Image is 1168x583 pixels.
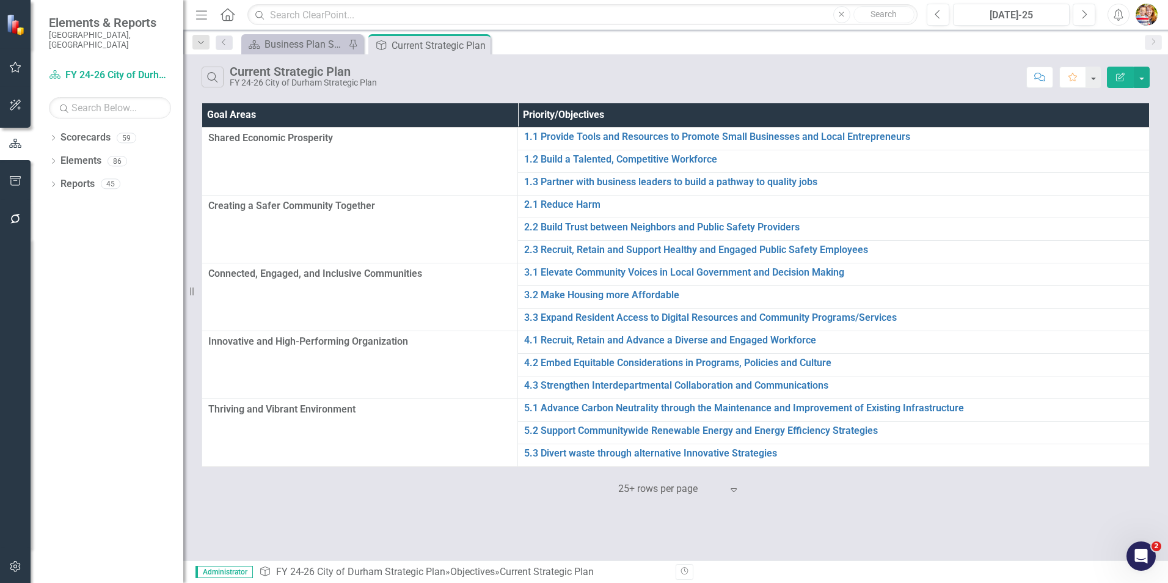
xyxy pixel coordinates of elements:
[518,308,1150,331] td: Double-Click to Edit Right Click for Context Menu
[60,154,101,168] a: Elements
[518,150,1150,172] td: Double-Click to Edit Right Click for Context Menu
[518,263,1150,285] td: Double-Click to Edit Right Click for Context Menu
[853,6,914,23] button: Search
[518,240,1150,263] td: Double-Click to Edit Right Click for Context Menu
[524,425,1143,436] a: 5.2 Support Communitywide Renewable Energy and Energy Efficiency Strategies
[524,290,1143,301] a: 3.2 Make Housing more Affordable
[524,448,1143,459] a: 5.3 Divert waste through alternative Innovative Strategies
[208,267,511,281] span: Connected, Engaged, and Inclusive Communities
[117,133,136,143] div: 59
[208,403,511,417] span: Thriving and Vibrant Environment
[208,335,511,349] span: Innovative and High-Performing Organization
[265,37,345,52] div: Business Plan Status Update
[195,566,253,578] span: Administrator
[450,566,495,577] a: Objectives
[524,267,1143,278] a: 3.1 Elevate Community Voices in Local Government and Decision Making
[518,421,1150,444] td: Double-Click to Edit Right Click for Context Menu
[518,398,1150,421] td: Double-Click to Edit Right Click for Context Menu
[259,565,666,579] div: » »
[524,222,1143,233] a: 2.2 Build Trust between Neighbors and Public Safety Providers
[524,154,1143,165] a: 1.2 Build a Talented, Competitive Workforce
[6,13,27,35] img: ClearPoint Strategy
[244,37,345,52] a: Business Plan Status Update
[202,331,518,398] td: Double-Click to Edit
[953,4,1070,26] button: [DATE]-25
[518,285,1150,308] td: Double-Click to Edit Right Click for Context Menu
[49,97,171,119] input: Search Below...
[60,131,111,145] a: Scorecards
[518,218,1150,240] td: Double-Click to Edit Right Click for Context Menu
[518,195,1150,218] td: Double-Click to Edit Right Click for Context Menu
[202,195,518,263] td: Double-Click to Edit
[518,127,1150,150] td: Double-Click to Edit Right Click for Context Menu
[108,156,127,166] div: 86
[524,312,1143,323] a: 3.3 Expand Resident Access to Digital Resources and Community Programs/Services
[524,335,1143,346] a: 4.1 Recruit, Retain and Advance a Diverse and Engaged Workforce
[101,179,120,189] div: 45
[1126,541,1156,571] iframe: Intercom live chat
[957,8,1065,23] div: [DATE]-25
[49,68,171,82] a: FY 24-26 City of Durham Strategic Plan
[524,199,1143,210] a: 2.1 Reduce Harm
[500,566,594,577] div: Current Strategic Plan
[49,15,171,30] span: Elements & Reports
[247,4,918,26] input: Search ClearPoint...
[60,177,95,191] a: Reports
[524,131,1143,142] a: 1.1 Provide Tools and Resources to Promote Small Businesses and Local Entrepreneurs
[524,403,1143,414] a: 5.1 Advance Carbon Neutrality through the Maintenance and Improvement of Existing Infrastructure
[1136,4,1158,26] img: Shari Metcalfe
[518,444,1150,466] td: Double-Click to Edit Right Click for Context Menu
[49,30,171,50] small: [GEOGRAPHIC_DATA], [GEOGRAPHIC_DATA]
[518,376,1150,398] td: Double-Click to Edit Right Click for Context Menu
[208,131,511,145] span: Shared Economic Prosperity
[524,380,1143,391] a: 4.3 Strengthen Interdepartmental Collaboration and Communications
[524,244,1143,255] a: 2.3 Recruit, Retain and Support Healthy and Engaged Public Safety Employees
[518,353,1150,376] td: Double-Click to Edit Right Click for Context Menu
[202,398,518,466] td: Double-Click to Edit
[230,78,377,87] div: FY 24-26 City of Durham Strategic Plan
[518,172,1150,195] td: Double-Click to Edit Right Click for Context Menu
[871,9,897,19] span: Search
[202,127,518,195] td: Double-Click to Edit
[524,177,1143,188] a: 1.3 Partner with business leaders to build a pathway to quality jobs
[208,199,511,213] span: Creating a Safer Community Together
[230,65,377,78] div: Current Strategic Plan
[1152,541,1161,551] span: 2
[276,566,445,577] a: FY 24-26 City of Durham Strategic Plan
[392,38,487,53] div: Current Strategic Plan
[518,331,1150,353] td: Double-Click to Edit Right Click for Context Menu
[202,263,518,331] td: Double-Click to Edit
[524,358,1143,369] a: 4.2 Embed Equitable Considerations in Programs, Policies and Culture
